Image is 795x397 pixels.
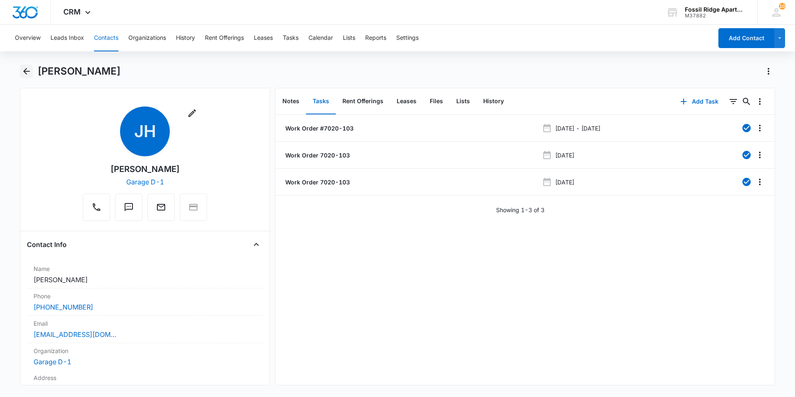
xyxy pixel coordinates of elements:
button: Overflow Menu [753,95,766,108]
button: Tasks [306,89,336,114]
div: notifications count [779,3,785,10]
button: Overflow Menu [753,175,766,189]
button: Lists [450,89,477,114]
dd: [PERSON_NAME] [34,275,256,285]
button: Search... [740,95,753,108]
p: [DATE] [555,178,574,186]
button: Files [423,89,450,114]
button: Overflow Menu [753,121,766,135]
a: [EMAIL_ADDRESS][DOMAIN_NAME] [34,329,116,339]
button: Tasks [283,25,299,51]
button: Organizations [128,25,166,51]
button: Calendar [308,25,333,51]
label: Email [34,319,256,328]
label: Phone [34,292,256,300]
button: Text [115,194,142,221]
label: Address [34,373,256,382]
button: Notes [276,89,306,114]
a: Work Order #7020-103 [284,124,354,133]
button: History [176,25,195,51]
label: Organization [34,346,256,355]
a: Email [147,206,175,213]
button: Overflow Menu [753,148,766,162]
div: OrganizationGarage D-1 [27,343,263,370]
label: Name [34,264,256,273]
div: Phone[PHONE_NUMBER] [27,288,263,316]
a: Work Order 7020-103 [284,151,350,160]
button: Leases [390,89,423,114]
button: Actions [762,65,775,78]
button: Settings [396,25,419,51]
p: [DATE] - [DATE] [555,124,600,133]
dd: --- [34,384,256,394]
button: Leases [254,25,273,51]
p: [DATE] [555,151,574,160]
p: Showing 1-3 of 3 [496,206,544,214]
button: Reports [365,25,386,51]
button: Call [83,194,110,221]
h4: Contact Info [27,240,67,249]
div: account id [685,13,745,19]
div: Name[PERSON_NAME] [27,261,263,288]
button: Leads Inbox [51,25,84,51]
button: History [477,89,511,114]
a: Garage D-1 [126,178,164,186]
button: Back [20,65,33,78]
button: Rent Offerings [336,89,390,114]
a: Garage D-1 [34,358,71,366]
a: Text [115,206,142,213]
button: Lists [343,25,355,51]
span: 10 [779,3,785,10]
button: Overview [15,25,41,51]
button: Email [147,194,175,221]
h1: [PERSON_NAME] [38,65,120,77]
button: Filters [727,95,740,108]
a: [PHONE_NUMBER] [34,302,93,312]
div: account name [685,6,745,13]
div: [PERSON_NAME] [111,163,180,175]
button: Add Task [672,92,727,111]
div: Email[EMAIL_ADDRESS][DOMAIN_NAME] [27,316,263,343]
button: Rent Offerings [205,25,244,51]
button: Contacts [94,25,118,51]
span: CRM [63,7,81,16]
a: Call [83,206,110,213]
button: Add Contact [718,28,774,48]
a: Work Order 7020-103 [284,178,350,186]
span: JH [120,107,170,156]
button: Close [250,238,263,251]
